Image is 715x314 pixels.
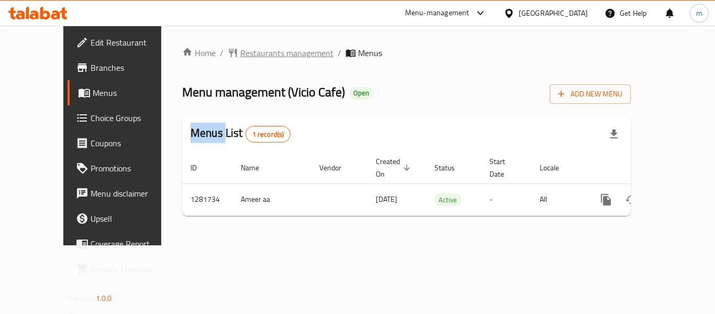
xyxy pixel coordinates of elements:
[91,187,174,200] span: Menu disclaimer
[68,131,183,156] a: Coupons
[434,161,468,174] span: Status
[405,7,470,19] div: Menu-management
[68,231,183,256] a: Coverage Report
[91,162,174,175] span: Promotions
[540,161,573,174] span: Locale
[434,193,461,206] div: Active
[601,122,627,147] div: Export file
[182,152,702,216] table: enhanced table
[68,80,183,105] a: Menus
[531,183,585,215] td: All
[91,36,174,49] span: Edit Restaurant
[68,206,183,231] a: Upsell
[358,47,382,59] span: Menus
[96,291,112,305] span: 1.0.0
[68,55,183,80] a: Branches
[338,47,341,59] li: /
[191,125,291,143] h2: Menus List
[91,237,174,250] span: Coverage Report
[481,183,531,215] td: -
[91,112,174,124] span: Choice Groups
[68,156,183,181] a: Promotions
[68,30,183,55] a: Edit Restaurant
[594,187,619,212] button: more
[376,155,414,180] span: Created On
[228,47,333,59] a: Restaurants management
[550,84,631,104] button: Add New Menu
[245,126,291,143] div: Total records count
[319,161,355,174] span: Vendor
[240,47,333,59] span: Restaurants management
[91,212,174,225] span: Upsell
[68,105,183,131] a: Choice Groups
[232,183,311,215] td: Ameer aa
[376,192,397,206] span: [DATE]
[585,152,702,184] th: Actions
[519,7,588,19] div: [GEOGRAPHIC_DATA]
[489,155,519,180] span: Start Date
[619,187,644,212] button: Change Status
[182,47,631,59] nav: breadcrumb
[68,256,183,281] a: Grocery Checklist
[182,183,232,215] td: 1281734
[349,89,373,98] span: Open
[93,86,174,99] span: Menus
[434,194,461,206] span: Active
[246,129,291,139] span: 1 record(s)
[220,47,224,59] li: /
[182,80,345,104] span: Menu management ( Vicio Cafe )
[191,161,210,174] span: ID
[696,7,702,19] span: m
[91,263,174,275] span: Grocery Checklist
[349,87,373,100] div: Open
[68,181,183,206] a: Menu disclaimer
[241,161,273,174] span: Name
[558,88,622,101] span: Add New Menu
[91,137,174,149] span: Coupons
[182,47,216,59] a: Home
[91,61,174,74] span: Branches
[69,291,94,305] span: Version:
